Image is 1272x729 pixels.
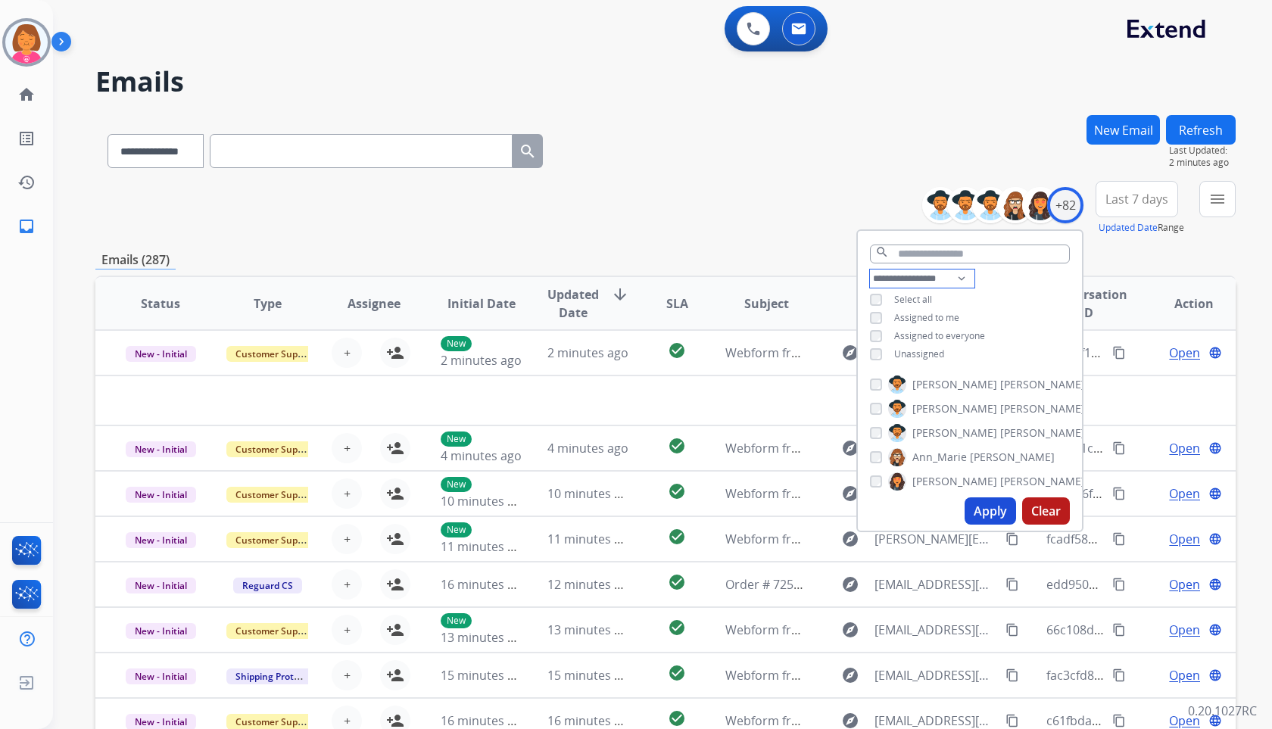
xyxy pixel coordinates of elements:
[332,615,362,645] button: +
[912,401,997,416] span: [PERSON_NAME]
[344,621,351,639] span: +
[441,336,472,351] p: New
[1112,668,1126,682] mat-icon: content_copy
[1169,145,1236,157] span: Last Updated:
[226,623,325,639] span: Customer Support
[912,425,997,441] span: [PERSON_NAME]
[744,294,789,313] span: Subject
[894,347,944,360] span: Unassigned
[1005,623,1019,637] mat-icon: content_copy
[519,142,537,160] mat-icon: search
[1046,285,1128,322] span: Conversation ID
[126,441,196,457] span: New - Initial
[547,622,635,638] span: 13 minutes ago
[1169,530,1200,548] span: Open
[1099,221,1184,234] span: Range
[668,528,686,546] mat-icon: check_circle
[441,493,528,509] span: 10 minutes ago
[1005,714,1019,727] mat-icon: content_copy
[1112,532,1126,546] mat-icon: content_copy
[874,530,996,548] span: [PERSON_NAME][EMAIL_ADDRESS][PERSON_NAME][DOMAIN_NAME]
[386,439,404,457] mat-icon: person_add
[611,285,629,304] mat-icon: arrow_downward
[141,294,180,313] span: Status
[668,437,686,455] mat-icon: check_circle
[226,668,330,684] span: Shipping Protection
[1129,277,1236,330] th: Action
[1112,714,1126,727] mat-icon: content_copy
[668,482,686,500] mat-icon: check_circle
[1112,346,1126,360] mat-icon: content_copy
[386,484,404,503] mat-icon: person_add
[1208,441,1222,455] mat-icon: language
[17,173,36,192] mat-icon: history
[965,497,1016,525] button: Apply
[547,667,635,684] span: 15 minutes ago
[1005,532,1019,546] mat-icon: content_copy
[17,86,36,104] mat-icon: home
[1096,181,1178,217] button: Last 7 days
[17,217,36,235] mat-icon: inbox
[348,294,401,313] span: Assignee
[441,538,528,555] span: 11 minutes ago
[1112,578,1126,591] mat-icon: content_copy
[547,712,635,729] span: 16 minutes ago
[1046,531,1270,547] span: fcadf58e-8e76-4c67-afd4-0e9aa676a173
[332,660,362,690] button: +
[386,621,404,639] mat-icon: person_add
[126,346,196,362] span: New - Initial
[1169,575,1200,593] span: Open
[386,575,404,593] mat-icon: person_add
[126,578,196,593] span: New - Initial
[441,613,472,628] p: New
[344,575,351,593] span: +
[841,484,859,503] mat-icon: explore
[547,285,599,322] span: Updated Date
[386,344,404,362] mat-icon: person_add
[1099,222,1158,234] button: Updated Date
[1005,668,1019,682] mat-icon: content_copy
[1188,702,1257,720] p: 0.20.1027RC
[1208,190,1227,208] mat-icon: menu
[332,524,362,554] button: +
[894,329,985,342] span: Assigned to everyone
[841,575,859,593] mat-icon: explore
[126,487,196,503] span: New - Initial
[1112,487,1126,500] mat-icon: content_copy
[344,484,351,503] span: +
[725,712,1068,729] span: Webform from [EMAIL_ADDRESS][DOMAIN_NAME] on [DATE]
[1047,187,1083,223] div: +82
[17,129,36,148] mat-icon: list_alt
[254,294,282,313] span: Type
[725,531,1256,547] span: Webform from [PERSON_NAME][EMAIL_ADDRESS][PERSON_NAME][DOMAIN_NAME] on [DATE]
[547,576,635,593] span: 12 minutes ago
[725,344,1068,361] span: Webform from [EMAIL_ADDRESS][DOMAIN_NAME] on [DATE]
[1105,196,1168,202] span: Last 7 days
[441,447,522,464] span: 4 minutes ago
[1169,621,1200,639] span: Open
[547,531,635,547] span: 11 minutes ago
[1208,623,1222,637] mat-icon: language
[1208,346,1222,360] mat-icon: language
[1208,714,1222,727] mat-icon: language
[841,439,859,457] mat-icon: explore
[841,344,859,362] mat-icon: explore
[912,450,967,465] span: Ann_Marie
[386,666,404,684] mat-icon: person_add
[441,629,528,646] span: 13 minutes ago
[874,621,996,639] span: [EMAIL_ADDRESS][DOMAIN_NAME]
[668,664,686,682] mat-icon: check_circle
[547,440,628,456] span: 4 minutes ago
[226,346,325,362] span: Customer Support
[126,668,196,684] span: New - Initial
[1169,344,1200,362] span: Open
[725,485,1068,502] span: Webform from [EMAIL_ADDRESS][DOMAIN_NAME] on [DATE]
[95,67,1236,97] h2: Emails
[332,338,362,368] button: +
[344,666,351,684] span: +
[970,450,1055,465] span: [PERSON_NAME]
[332,569,362,600] button: +
[441,667,528,684] span: 15 minutes ago
[126,623,196,639] span: New - Initial
[874,575,996,593] span: [EMAIL_ADDRESS][DOMAIN_NAME]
